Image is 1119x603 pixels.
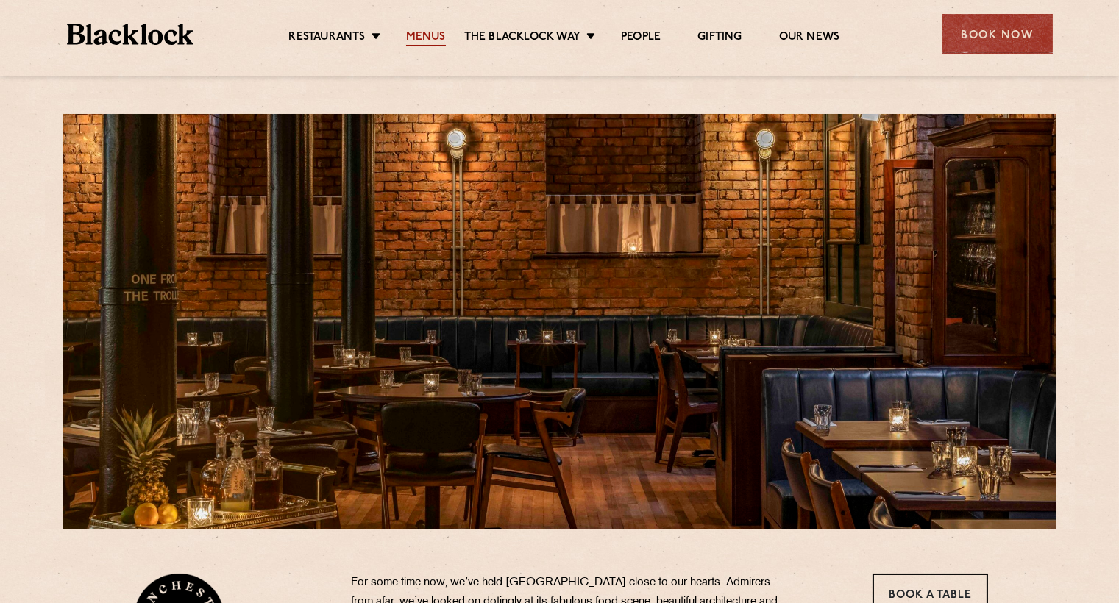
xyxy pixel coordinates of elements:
[406,30,446,46] a: Menus
[621,30,661,46] a: People
[289,30,366,46] a: Restaurants
[779,30,840,46] a: Our News
[464,30,580,46] a: The Blacklock Way
[697,30,742,46] a: Gifting
[67,24,194,45] img: BL_Textured_Logo-footer-cropped.svg
[942,14,1053,54] div: Book Now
